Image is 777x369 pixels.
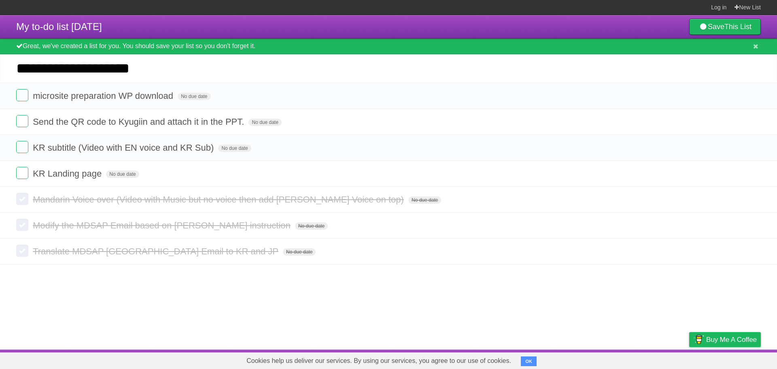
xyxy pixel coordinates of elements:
span: No due date [106,171,139,178]
label: Done [16,89,28,101]
span: My to-do list [DATE] [16,21,102,32]
span: Modify the MDSAP Email based on [PERSON_NAME] instruction [33,220,293,230]
span: KR Landing page [33,169,104,179]
a: Privacy [679,352,700,367]
label: Done [16,115,28,127]
span: Cookies help us deliver our services. By using our services, you agree to our use of cookies. [238,353,519,369]
label: Done [16,193,28,205]
b: This List [724,23,752,31]
label: Done [16,219,28,231]
label: Done [16,141,28,153]
a: Buy me a coffee [689,332,761,347]
span: Send the QR code to Kyugiin and attach it in the PPT. [33,117,246,127]
span: No due date [178,93,210,100]
label: Done [16,167,28,179]
span: Translate MDSAP [GEOGRAPHIC_DATA] Email to KR and JP [33,246,280,256]
a: Suggest a feature [710,352,761,367]
img: Buy me a coffee [693,333,704,346]
span: No due date [408,196,441,204]
span: No due date [248,119,281,126]
span: Buy me a coffee [706,333,757,347]
a: SaveThis List [689,19,761,35]
span: KR subtitle (Video with EN voice and KR Sub) [33,143,216,153]
span: No due date [218,145,251,152]
span: microsite preparation WP download [33,91,175,101]
label: Done [16,245,28,257]
a: Terms [651,352,669,367]
a: Developers [608,352,641,367]
span: No due date [295,222,328,230]
button: OK [521,356,537,366]
a: About [582,352,599,367]
span: No due date [283,248,316,256]
span: Mandarin Voice over (Video with Music but no voice then add [PERSON_NAME] Voice on top) [33,194,406,205]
